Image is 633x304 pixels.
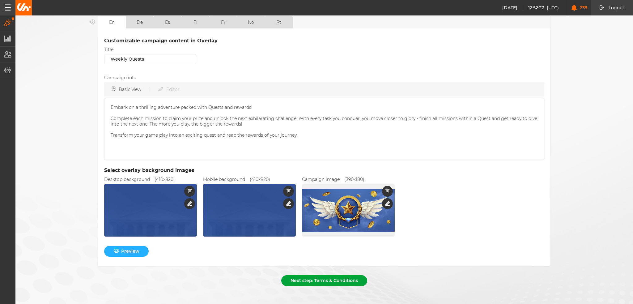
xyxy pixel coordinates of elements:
span: [DATE] [502,5,523,11]
button: Preview [104,246,149,257]
button: pt [265,16,293,28]
p: Embark on a thrilling adventure packed with Quests and rewards! [111,105,538,110]
button: Next step: Terms & Conditions [281,275,367,286]
p: Complete each mission to claim your prize and unlock the next exhilarating challenge. With every ... [111,116,538,127]
p: Transform your game play into an exciting quest and reap the rewards of your journey. [111,132,538,138]
p: Select overlay background images [104,167,544,173]
img: Mobile overlay [203,118,296,303]
button: no [237,16,265,28]
button: es [154,16,181,28]
button: Editor [158,84,180,95]
p: Desktop background [104,177,150,182]
img: Promo [302,189,395,232]
p: Customizable campaign content in Overlay [104,38,544,44]
button: fi [181,16,209,28]
button: fr [209,16,237,28]
p: Campaign image [302,177,340,182]
p: Campaign info [104,75,540,80]
button: de [126,16,154,28]
img: Unibo [16,3,31,11]
input: Campaign Title [104,54,196,64]
p: (390x180) [344,177,364,182]
button: Basic view [112,84,158,95]
p: (410x820) [155,177,175,182]
p: (410x820) [250,177,270,182]
span: 12:52:27 [528,5,547,11]
img: Desktop overlay [104,118,197,303]
p: Mobile background [203,177,245,182]
span: (UTC) [547,5,559,11]
span: 239 [577,5,588,11]
button: en [98,16,126,28]
label: Title [104,47,113,52]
